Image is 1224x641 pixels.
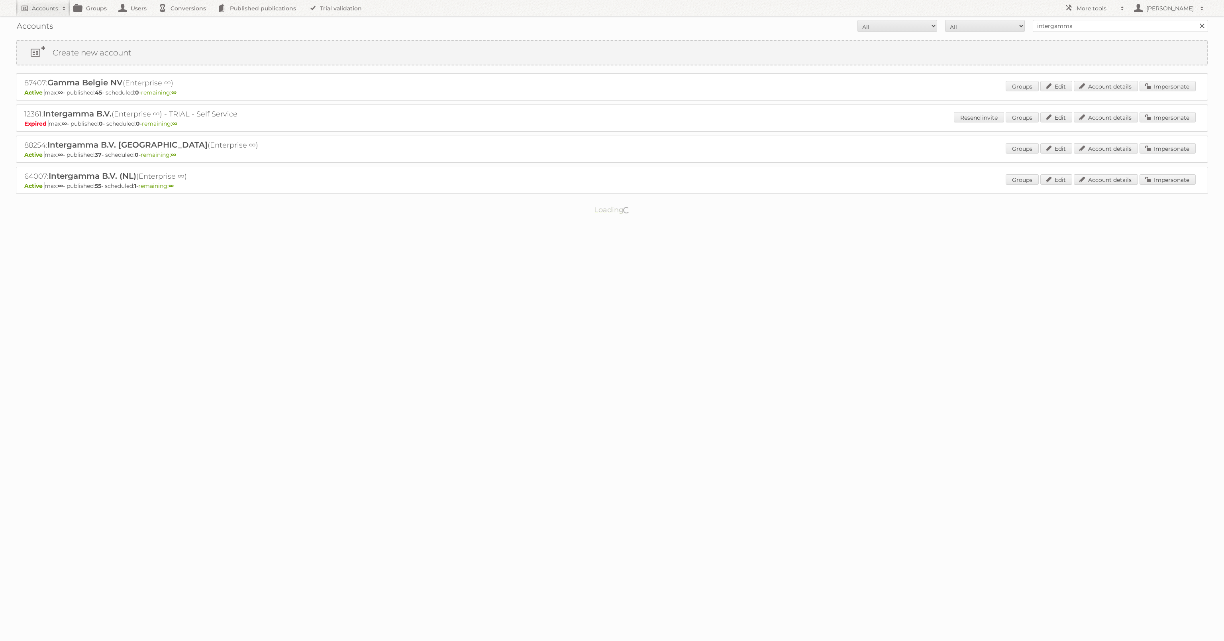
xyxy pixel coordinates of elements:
[24,89,45,96] span: Active
[171,89,177,96] strong: ∞
[1006,174,1039,185] a: Groups
[1074,81,1138,91] a: Account details
[99,120,103,127] strong: 0
[141,151,176,158] span: remaining:
[24,182,1200,189] p: max: - published: - scheduled: -
[1140,112,1196,122] a: Impersonate
[172,120,177,127] strong: ∞
[1140,143,1196,154] a: Impersonate
[24,151,1200,158] p: max: - published: - scheduled: -
[24,140,303,150] h2: 88254: (Enterprise ∞)
[141,89,177,96] span: remaining:
[24,109,303,119] h2: 12361: (Enterprise ∞) - TRIAL - Self Service
[47,140,208,150] span: Intergamma B.V. [GEOGRAPHIC_DATA]
[95,151,102,158] strong: 37
[142,120,177,127] span: remaining:
[134,182,136,189] strong: 1
[24,151,45,158] span: Active
[58,89,63,96] strong: ∞
[17,41,1207,65] a: Create new account
[1006,143,1039,154] a: Groups
[169,182,174,189] strong: ∞
[136,120,140,127] strong: 0
[135,89,139,96] strong: 0
[58,182,63,189] strong: ∞
[954,112,1004,122] a: Resend invite
[1040,174,1072,185] a: Edit
[32,4,58,12] h2: Accounts
[1074,174,1138,185] a: Account details
[24,120,1200,127] p: max: - published: - scheduled: -
[1140,174,1196,185] a: Impersonate
[1006,81,1039,91] a: Groups
[62,120,67,127] strong: ∞
[1074,143,1138,154] a: Account details
[24,89,1200,96] p: max: - published: - scheduled: -
[1077,4,1116,12] h2: More tools
[1040,143,1072,154] a: Edit
[24,171,303,181] h2: 64007: (Enterprise ∞)
[43,109,112,118] span: Intergamma B.V.
[1040,112,1072,122] a: Edit
[1074,112,1138,122] a: Account details
[47,78,123,87] span: Gamma Belgie NV
[95,182,101,189] strong: 55
[24,78,303,88] h2: 87407: (Enterprise ∞)
[171,151,176,158] strong: ∞
[24,182,45,189] span: Active
[569,202,655,218] p: Loading
[1144,4,1196,12] h2: [PERSON_NAME]
[58,151,63,158] strong: ∞
[49,171,136,181] span: Intergamma B.V. (NL)
[95,89,102,96] strong: 45
[1040,81,1072,91] a: Edit
[138,182,174,189] span: remaining:
[1140,81,1196,91] a: Impersonate
[24,120,49,127] span: Expired
[1006,112,1039,122] a: Groups
[135,151,139,158] strong: 0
